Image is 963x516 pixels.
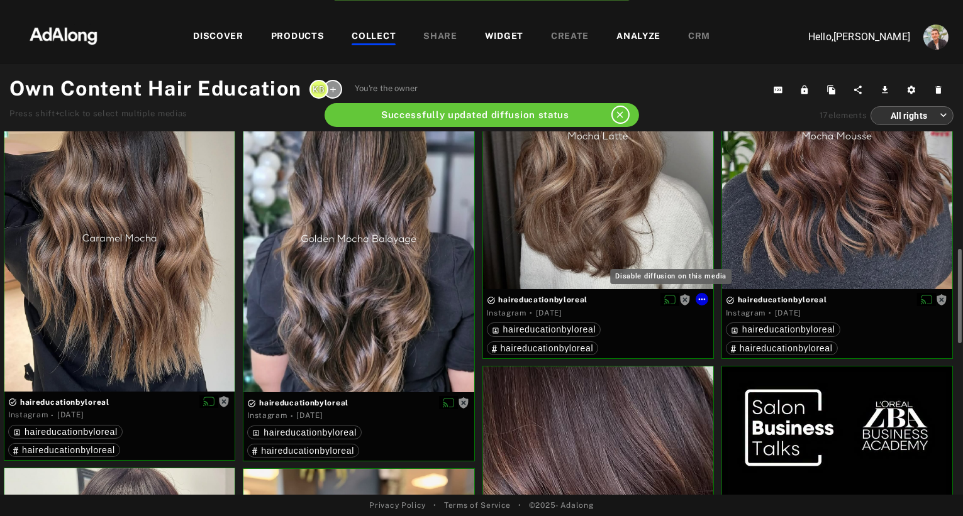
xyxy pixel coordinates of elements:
div: haireducationbyloreal [492,325,596,334]
button: Settings [900,81,927,99]
span: haireducationbyloreal [22,445,115,455]
button: Disable diffusion on this media [199,395,218,409]
time: 2025-09-19T09:59:16.000Z [775,309,801,317]
div: haireducationbyloreal [13,427,118,436]
button: Disable diffusion on this media [439,396,458,409]
span: haireducationbyloreal [726,294,949,305]
a: Privacy Policy [369,500,426,511]
div: haireducationbyloreal [492,344,594,353]
div: WIDGET [485,30,523,45]
div: PRODUCTS [271,30,325,45]
span: Rights not requested [679,295,691,304]
span: haireducationbyloreal [501,343,594,353]
button: Copy collection ID [767,81,794,99]
button: Duplicate collection [820,81,847,99]
time: 2025-09-19T09:59:16.000Z [296,411,323,420]
span: · [769,308,772,318]
span: haireducationbyloreal [264,427,357,437]
span: haireducationbyloreal [503,324,596,334]
div: haireducationbyloreal [13,446,115,454]
div: CRM [688,30,710,45]
iframe: Chat Widget [900,456,963,516]
span: · [51,410,54,420]
button: Download [874,81,901,99]
span: Rights not requested [936,295,947,304]
span: 17 [820,111,828,120]
p: Hello, [PERSON_NAME] [784,30,910,45]
span: • [518,500,521,511]
div: CREATE [551,30,589,45]
span: Rights not requested [458,398,469,407]
button: Lock from editing [793,81,820,99]
div: COLLECT [352,30,396,45]
span: haireducationbyloreal [740,343,833,353]
a: Terms of Service [444,500,511,511]
div: haireducationbyloreal [731,325,835,334]
span: You're the owner [355,82,418,95]
div: Khadija.B [309,80,328,99]
div: Instagram [247,410,287,421]
button: Account settings [920,21,952,53]
span: • [433,500,437,511]
div: Instagram [487,307,526,319]
span: haireducationbyloreal [261,446,354,456]
div: Successfully updated diffusion status [350,108,601,123]
img: 63233d7d88ed69de3c212112c67096b6.png [8,16,119,53]
span: · [291,411,294,421]
time: 2025-09-19T09:59:16.000Z [536,309,562,317]
span: Rights not requested [218,397,230,406]
div: haireducationbyloreal [252,446,354,455]
span: · [530,308,533,318]
div: Instagram [726,307,765,319]
button: Disable diffusion on this media [660,293,679,306]
div: haireducationbyloreal [731,344,833,353]
div: elements [820,109,867,122]
time: 2025-09-19T09:59:16.000Z [57,410,84,419]
span: haireducationbyloreal [8,397,231,408]
span: haireducationbyloreal [742,324,835,334]
span: haireducationbyloreal [247,397,470,409]
span: haireducationbyloreal [487,294,710,305]
div: Instagram [8,409,48,420]
i: close [615,109,626,120]
h1: Own Content Hair Education [9,74,302,104]
img: ACg8ocLjEk1irI4XXb49MzUGwa4F_C3PpCyg-3CPbiuLEZrYEA=s96-c [923,25,949,50]
button: Delete this collection [927,81,954,99]
div: ANALYZE [616,30,660,45]
div: All rights [882,99,947,132]
div: haireducationbyloreal [252,428,357,437]
div: DISCOVER [193,30,243,45]
button: Disable diffusion on this media [917,293,936,306]
span: © 2025 - Adalong [529,500,594,511]
div: SHARE [423,30,457,45]
button: Share [847,81,874,99]
span: haireducationbyloreal [25,427,118,437]
div: Press shift+click to select multiple medias [9,107,418,120]
div: Disable diffusion on this media [610,269,732,285]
